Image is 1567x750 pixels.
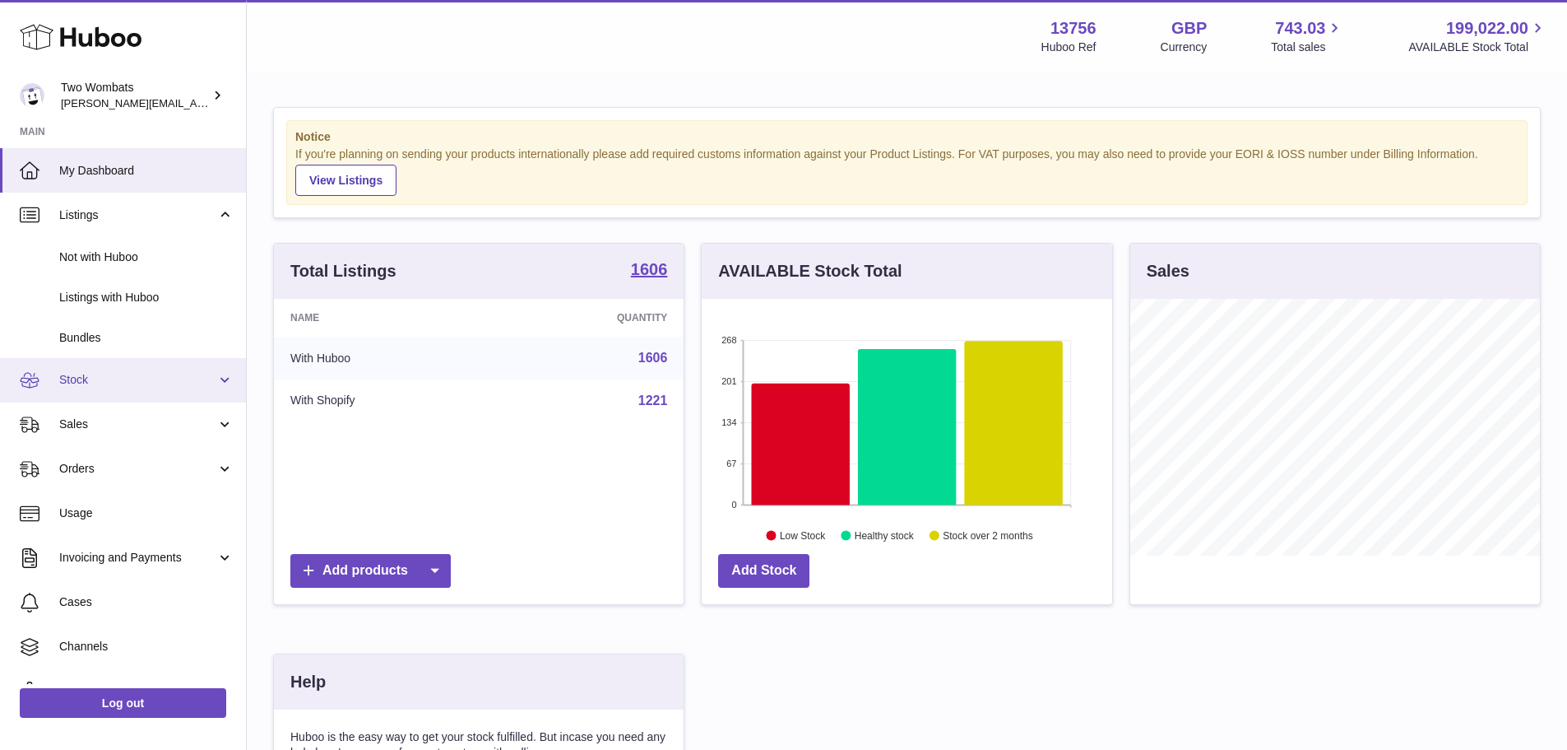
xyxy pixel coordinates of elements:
[721,335,736,345] text: 268
[1408,17,1547,55] a: 199,022.00 AVAILABLE Stock Total
[631,261,668,281] a: 1606
[59,683,234,699] span: Settings
[1271,40,1344,55] span: Total sales
[1408,40,1547,55] span: AVAILABLE Stock Total
[638,394,668,408] a: 1221
[290,671,326,693] h3: Help
[1275,17,1325,40] span: 743.03
[61,96,418,109] span: [PERSON_NAME][EMAIL_ADDRESS][PERSON_NAME][DOMAIN_NAME]
[295,129,1518,145] strong: Notice
[1041,40,1096,55] div: Huboo Ref
[495,299,684,337] th: Quantity
[59,330,234,346] span: Bundles
[59,639,234,655] span: Channels
[274,299,495,337] th: Name
[1050,17,1096,40] strong: 13756
[20,688,226,718] a: Log out
[59,594,234,610] span: Cases
[732,500,737,510] text: 0
[59,290,234,305] span: Listings with Huboo
[274,380,495,422] td: With Shopify
[59,550,216,566] span: Invoicing and Payments
[274,337,495,380] td: With Huboo
[295,147,1518,196] div: If you're planning on sending your products internationally please add required customs informati...
[59,249,234,265] span: Not with Huboo
[59,207,216,223] span: Listings
[721,417,736,427] text: 134
[59,372,216,388] span: Stock
[1271,17,1344,55] a: 743.03 Total sales
[290,260,396,282] h3: Total Listings
[638,351,668,365] a: 1606
[59,163,234,179] span: My Dashboard
[20,83,44,108] img: adam.randall@twowombats.com
[290,554,451,588] a: Add products
[61,80,209,111] div: Two Wombats
[59,461,216,477] span: Orders
[727,459,737,468] text: 67
[721,376,736,386] text: 201
[1161,40,1208,55] div: Currency
[59,505,234,521] span: Usage
[59,417,216,432] span: Sales
[855,529,915,541] text: Healthy stock
[718,260,902,282] h3: AVAILABLE Stock Total
[631,261,668,277] strong: 1606
[1147,260,1189,282] h3: Sales
[1171,17,1207,40] strong: GBP
[943,529,1033,541] text: Stock over 2 months
[718,554,809,588] a: Add Stock
[295,165,396,196] a: View Listings
[1446,17,1528,40] span: 199,022.00
[780,529,826,541] text: Low Stock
